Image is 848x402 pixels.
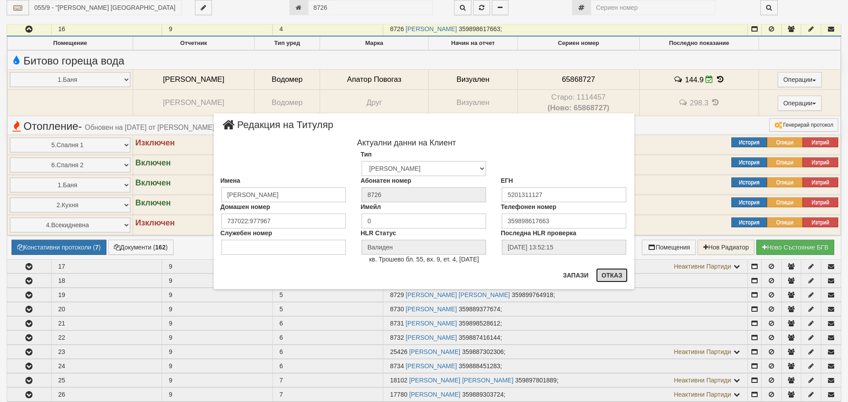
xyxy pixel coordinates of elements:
[221,240,346,255] input: Служебен номер на клиента
[361,187,486,202] input: Абонатен номер
[220,176,240,185] label: Имена
[502,213,626,229] input: Телефонен номер на клиента, който се използва при Кампании
[220,255,628,264] p: кв. Трошево бл. 55, вх. 9, ет. 4, [DATE]
[220,229,272,237] label: Служебен номер
[557,268,594,282] button: Запази
[361,150,372,159] label: Тип
[220,120,333,137] span: Редакция на Титуляр
[501,229,576,237] label: Последна HLR проверка
[361,229,396,237] label: HLR Статус
[220,202,270,211] label: Домашен номер
[361,176,411,185] label: Абонатен номер
[501,202,556,211] label: Телефонен номер
[361,202,381,211] label: Имейл
[501,176,513,185] label: ЕГН
[361,213,486,229] input: Електронна поща на клиента, която се използва при Кампании
[221,187,346,202] input: Имена
[596,268,628,282] button: Отказ
[502,187,626,202] input: ЕГН на mклиента
[220,139,592,148] h4: Актуални данни на Клиент
[221,213,346,229] input: Домашен номер на клиента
